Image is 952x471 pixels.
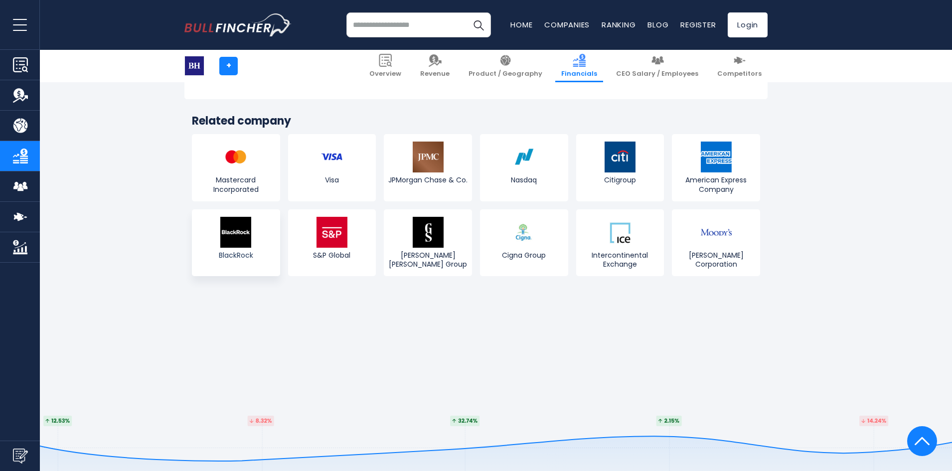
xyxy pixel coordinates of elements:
span: Visa [291,175,374,184]
img: ICE logo [605,217,635,248]
a: American Express Company [672,134,760,201]
a: Blog [647,19,668,30]
a: Companies [544,19,590,30]
a: Mastercard Incorporated [192,134,280,201]
span: Cigna Group [482,251,566,260]
span: S&P Global [291,251,374,260]
span: Citigroup [579,175,662,184]
img: NDAQ logo [508,142,539,172]
a: Visa [288,134,376,201]
span: CEO Salary / Employees [616,70,698,78]
a: Product / Geography [463,50,548,82]
img: SPGI logo [317,217,347,248]
a: Revenue [414,50,456,82]
h3: Related company [192,114,760,129]
img: CI logo [508,217,539,248]
img: AXP logo [701,142,732,172]
a: Go to homepage [184,13,292,36]
span: Financials [561,70,597,78]
span: American Express Company [674,175,758,193]
img: BRK-B logo [185,56,204,75]
a: Register [680,19,716,30]
a: CEO Salary / Employees [610,50,704,82]
a: Home [510,19,532,30]
span: Nasdaq [482,175,566,184]
button: Search [466,12,491,37]
a: Ranking [602,19,635,30]
span: Intercontinental Exchange [579,251,662,269]
a: Competitors [711,50,768,82]
a: [PERSON_NAME] Corporation [672,209,760,276]
img: V logo [317,142,347,172]
img: MA logo [220,142,251,172]
a: Citigroup [576,134,664,201]
a: JPMorgan Chase & Co. [384,134,472,201]
img: C logo [605,142,635,172]
img: MCO logo [701,217,732,248]
span: Revenue [420,70,450,78]
img: JPM logo [413,142,444,172]
span: [PERSON_NAME] [PERSON_NAME] Group [386,251,470,269]
a: Cigna Group [480,209,568,276]
span: Overview [369,70,401,78]
a: Overview [363,50,407,82]
a: Financials [555,50,603,82]
span: JPMorgan Chase & Co. [386,175,470,184]
span: Mastercard Incorporated [194,175,278,193]
a: S&P Global [288,209,376,276]
span: Competitors [717,70,762,78]
a: BlackRock [192,209,280,276]
img: BLK logo [220,217,251,248]
a: + [219,57,238,75]
span: Product / Geography [469,70,542,78]
a: Nasdaq [480,134,568,201]
a: [PERSON_NAME] [PERSON_NAME] Group [384,209,472,276]
img: GS logo [413,217,444,248]
a: Intercontinental Exchange [576,209,664,276]
span: BlackRock [194,251,278,260]
a: Login [728,12,768,37]
img: bullfincher logo [184,13,292,36]
span: [PERSON_NAME] Corporation [674,251,758,269]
